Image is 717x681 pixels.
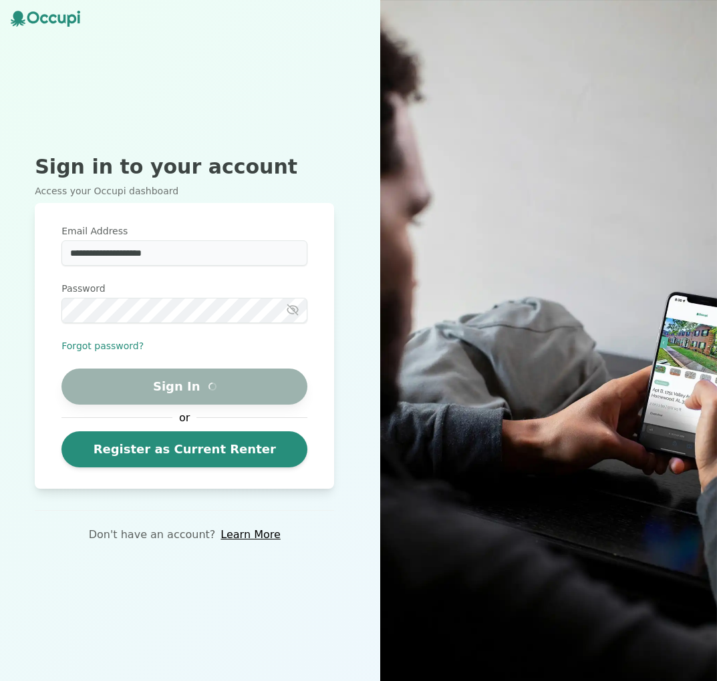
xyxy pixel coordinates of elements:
a: Register as Current Renter [61,431,307,467]
label: Email Address [61,224,307,238]
button: Forgot password? [61,339,144,353]
a: Learn More [221,527,280,543]
p: Don't have an account? [89,527,216,543]
h2: Sign in to your account [35,155,334,179]
p: Access your Occupi dashboard [35,184,334,198]
span: or [172,410,196,426]
label: Password [61,282,307,295]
